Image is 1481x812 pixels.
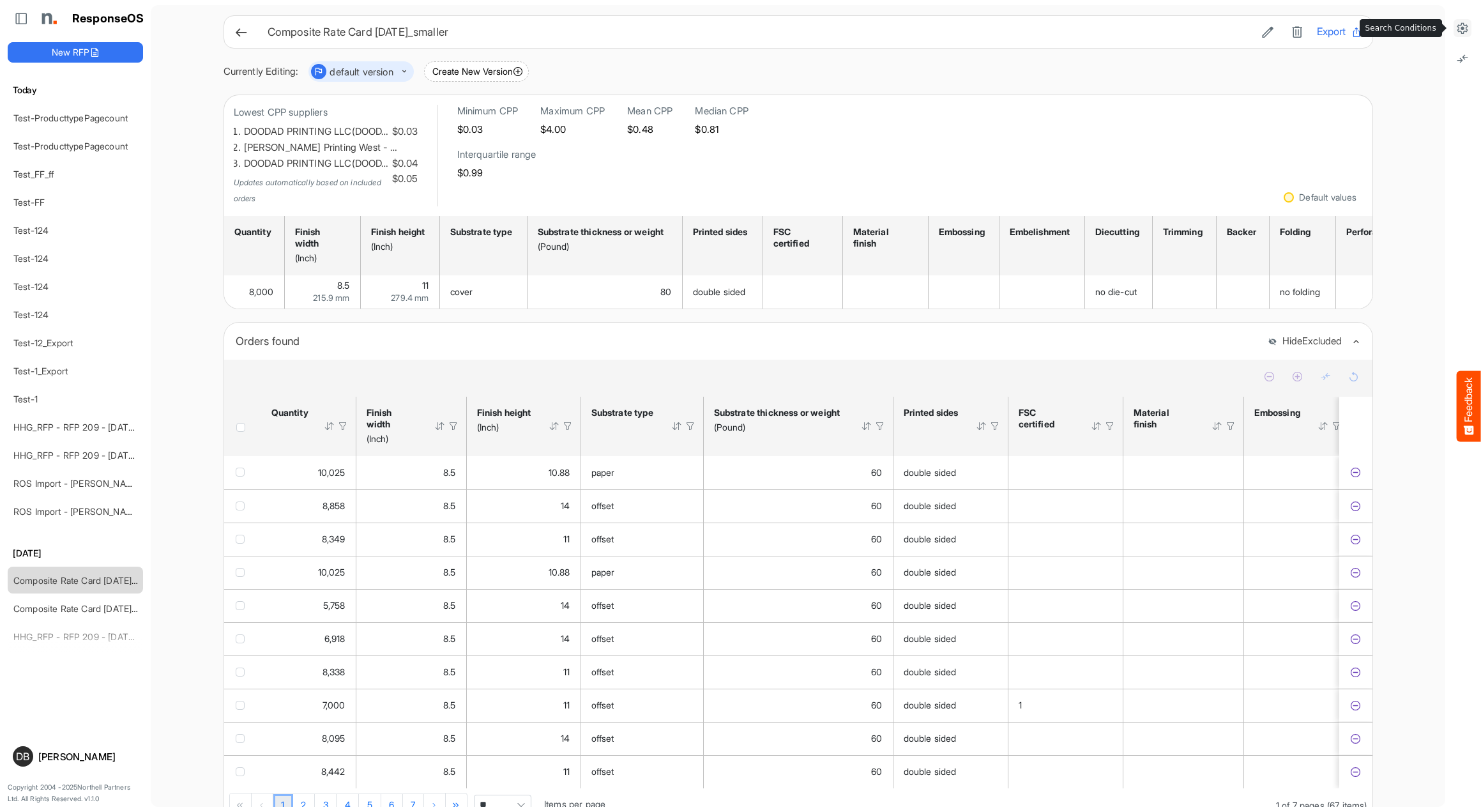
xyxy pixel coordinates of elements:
span: offset [591,533,614,544]
span: 5,758 [323,600,346,611]
button: Export [1317,24,1362,40]
a: Test-124 [13,309,49,320]
td: 8.5 is template cell Column Header httpsnorthellcomontologiesmapping-rulesmeasurementhasfinishsiz... [356,456,467,489]
td: is template cell Column Header httpsnorthellcomontologiesmapping-rulesmanufacturinghasperforation [1336,275,1408,309]
span: 215.9 mm [313,293,349,303]
a: ROS Import - [PERSON_NAME] - ROS 11 [13,478,179,489]
td: is template cell Column Header httpsnorthellcomontologiesmapping-rulesmanufacturinghassubstratefi... [1123,556,1244,589]
td: offset is template cell Column Header httpsnorthellcomontologiesmapping-rulesmaterialhassubstrate... [581,655,704,689]
a: Test-124 [13,281,49,292]
div: Finish height [477,407,532,418]
td: is template cell Column Header httpsnorthellcomontologiesmapping-rulesmaterialisfsccertified [1008,655,1123,689]
div: Filter Icon [448,420,459,432]
span: 14 [561,633,570,644]
td: 11 is template cell Column Header httpsnorthellcomontologiesmapping-rulesmeasurementhasfinishsize... [361,275,440,309]
span: double sided [693,286,746,297]
button: New RFP [8,42,143,63]
div: (Pound) [538,241,668,252]
td: 60 is template cell Column Header httpsnorthellcomontologiesmapping-rulesmaterialhasmaterialthick... [704,456,893,489]
td: 8442 is template cell Column Header httpsnorthellcomontologiesmapping-rulesorderhasquantity [261,755,356,788]
span: 8.5 [443,700,455,710]
td: 14 is template cell Column Header httpsnorthellcomontologiesmapping-rulesmeasurementhasfinishsize... [467,489,581,523]
td: 9e29c267-415d-48ba-944f-ddfe1615aa41 is template cell Column Header [1339,622,1375,655]
td: 296f0656-0749-4538-b31f-8817a44d063a is template cell Column Header [1339,456,1375,489]
span: paper [591,567,615,578]
span: 8.5 [443,733,455,744]
td: 60 is template cell Column Header httpsnorthellcomontologiesmapping-rulesmaterialhasmaterialthick... [704,589,893,622]
td: 11 is template cell Column Header httpsnorthellcomontologiesmapping-rulesmeasurementhasfinishsize... [467,523,581,556]
span: offset [591,633,614,644]
td: offset is template cell Column Header httpsnorthellcomontologiesmapping-rulesmaterialhassubstrate... [581,489,704,523]
td: double sided is template cell Column Header httpsnorthellcomontologiesmapping-rulesmanufacturingh... [893,489,1008,523]
td: offset is template cell Column Header httpsnorthellcomontologiesmapping-rulesmaterialhassubstrate... [581,755,704,788]
td: offset is template cell Column Header httpsnorthellcomontologiesmapping-rulesmaterialhassubstrate... [581,722,704,755]
td: 7000 is template cell Column Header httpsnorthellcomontologiesmapping-rulesorderhasquantity [261,689,356,722]
div: Default values [1299,193,1356,202]
td: is template cell Column Header httpsnorthellcomontologiesmapping-rulesmanufacturinghassubstratefi... [1123,655,1244,689]
span: 14 [561,600,570,611]
td: paper is template cell Column Header httpsnorthellcomontologiesmapping-rulesmaterialhassubstratem... [581,556,704,589]
td: 10.875 is template cell Column Header httpsnorthellcomontologiesmapping-rulesmeasurementhasfinish... [467,556,581,589]
td: double sided is template cell Column Header httpsnorthellcomontologiesmapping-rulesmanufacturingh... [893,622,1008,655]
h6: [DATE] [8,546,143,560]
td: double sided is template cell Column Header httpsnorthellcomontologiesmapping-rulesmanufacturingh... [683,275,763,309]
div: (Inch) [367,433,418,445]
td: is template cell Column Header httpsnorthellcomontologiesmapping-rulesmanufacturinghasembossing [1244,489,1350,523]
td: 8349 is template cell Column Header httpsnorthellcomontologiesmapping-rulesorderhasquantity [261,523,356,556]
td: is template cell Column Header httpsnorthellcomontologiesmapping-rulesmanufacturinghasembellishment [999,275,1085,309]
a: Test-124 [13,253,49,264]
td: checkbox [224,556,261,589]
td: double sided is template cell Column Header httpsnorthellcomontologiesmapping-rulesmanufacturingh... [893,523,1008,556]
td: is template cell Column Header httpsnorthellcomontologiesmapping-rulesmaterialisfsccertified [1008,523,1123,556]
h5: $0.48 [627,124,672,135]
span: 8,349 [322,533,346,544]
td: is template cell Column Header httpsnorthellcomontologiesmapping-rulesassemblyhasbacker [1217,275,1270,309]
td: checkbox [224,622,261,655]
a: HHG_RFP - RFP 209 - [DATE] - ROS TEST 3 (LITE) (1) [13,422,235,433]
span: 60 [871,567,882,578]
h6: Composite Rate Card [DATE]_smaller [268,27,1248,38]
td: 43e1d3d9-5aac-487a-ac40-59068b1da34c is template cell Column Header [1339,755,1375,788]
button: Exclude [1349,599,1362,612]
td: checkbox [224,722,261,755]
p: Lowest CPP suppliers [234,105,418,121]
span: 10.88 [549,467,570,478]
td: offset is template cell Column Header httpsnorthellcomontologiesmapping-rulesmaterialhassubstrate... [581,622,704,655]
span: 7,000 [323,700,346,710]
span: 8,000 [249,286,274,297]
div: Filter Icon [874,420,886,432]
span: 8,095 [322,733,346,744]
span: double sided [904,700,957,710]
td: is template cell Column Header httpsnorthellcomontologiesmapping-rulesmanufacturinghasembossing [1244,456,1350,489]
a: Test-ProducttypePagecount [13,112,128,123]
a: ROS Import - [PERSON_NAME] - ROS 11 [13,506,179,517]
td: double sided is template cell Column Header httpsnorthellcomontologiesmapping-rulesmanufacturingh... [893,722,1008,755]
a: Test-124 [13,225,49,236]
div: Substrate type [450,226,513,238]
a: Test-1 [13,394,38,404]
td: is template cell Column Header httpsnorthellcomontologiesmapping-rulesmanufacturinghasembossing [1244,655,1350,689]
span: double sided [904,666,957,677]
td: checkbox [224,655,261,689]
div: (Pound) [714,422,844,433]
td: offset is template cell Column Header httpsnorthellcomontologiesmapping-rulesmaterialhassubstrate... [581,589,704,622]
td: 1 is template cell Column Header httpsnorthellcomontologiesmapping-rulesmaterialisfsccertified [1008,689,1123,722]
span: 60 [871,700,882,710]
td: 8.5 is template cell Column Header httpsnorthellcomontologiesmapping-rulesmeasurementhasfinishsiz... [356,755,467,788]
button: Exclude [1349,500,1362,512]
span: cover [450,286,473,297]
td: 8858 is template cell Column Header httpsnorthellcomontologiesmapping-rulesorderhasquantity [261,489,356,523]
td: is template cell Column Header httpsnorthellcomontologiesmapping-rulesmanufacturinghasembossing [1244,722,1350,755]
span: no folding [1280,286,1321,297]
td: 80 is template cell Column Header httpsnorthellcomontologiesmapping-rulesmaterialhasmaterialthick... [528,275,683,309]
div: (Inch) [477,422,532,433]
td: double sided is template cell Column Header httpsnorthellcomontologiesmapping-rulesmanufacturingh... [893,589,1008,622]
td: no die-cut is template cell Column Header httpsnorthellcomontologiesmapping-rulesmanufacturinghas... [1085,275,1153,309]
td: 6918 is template cell Column Header httpsnorthellcomontologiesmapping-rulesorderhasquantity [261,622,356,655]
td: double sided is template cell Column Header httpsnorthellcomontologiesmapping-rulesmanufacturingh... [893,755,1008,788]
td: offset is template cell Column Header httpsnorthellcomontologiesmapping-rulesmaterialhassubstrate... [581,689,704,722]
td: 10025 is template cell Column Header httpsnorthellcomontologiesmapping-rulesorderhasquantity [261,456,356,489]
span: 8.5 [443,666,455,677]
td: double sided is template cell Column Header httpsnorthellcomontologiesmapping-rulesmanufacturingh... [893,456,1008,489]
span: 60 [871,467,882,478]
